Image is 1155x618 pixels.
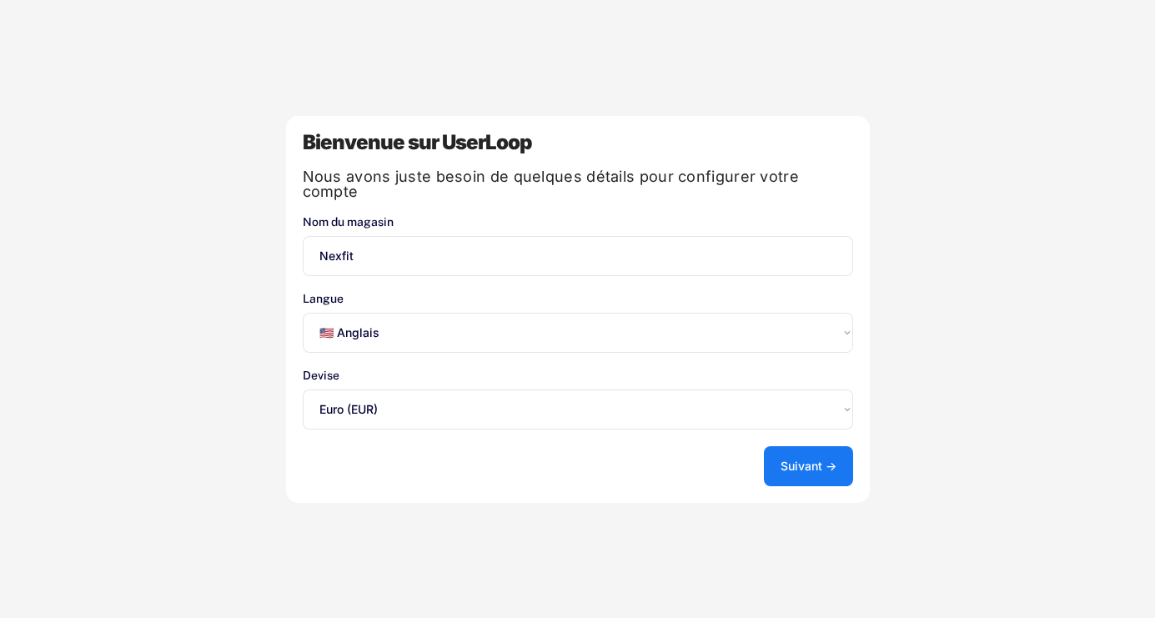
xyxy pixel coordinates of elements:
[303,369,339,382] font: Devise
[764,446,853,486] button: Suivant →
[303,236,853,276] input: Le nom de votre magasin
[303,215,394,229] font: Nom du magasin
[781,459,836,473] font: Suivant →
[303,168,804,200] font: Nous avons juste besoin de quelques détails pour configurer votre compte
[303,130,532,154] font: Bienvenue sur UserLoop
[303,292,344,305] font: Langue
